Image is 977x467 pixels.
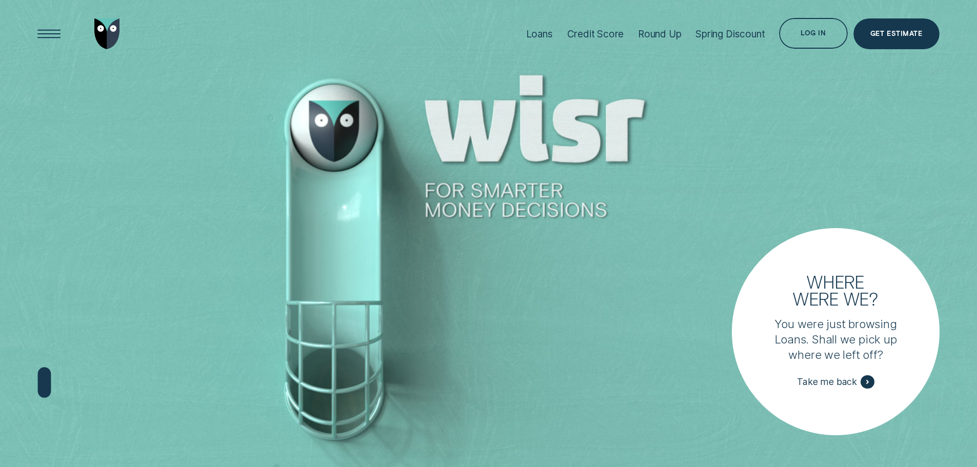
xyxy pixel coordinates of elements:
[797,376,857,388] span: Take me back
[567,28,624,40] div: Credit Score
[779,18,847,49] button: Log in
[695,28,765,40] div: Spring Discount
[34,18,65,49] button: Open Menu
[638,28,682,40] div: Round Up
[767,316,904,362] p: You were just browsing Loans. Shall we pick up where we left off?
[526,28,553,40] div: Loans
[732,228,939,435] a: Where were we?You were just browsing Loans. Shall we pick up where we left off?Take me back
[853,18,940,49] a: Get Estimate
[94,18,120,49] img: Wisr
[786,273,886,307] h3: Where were we?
